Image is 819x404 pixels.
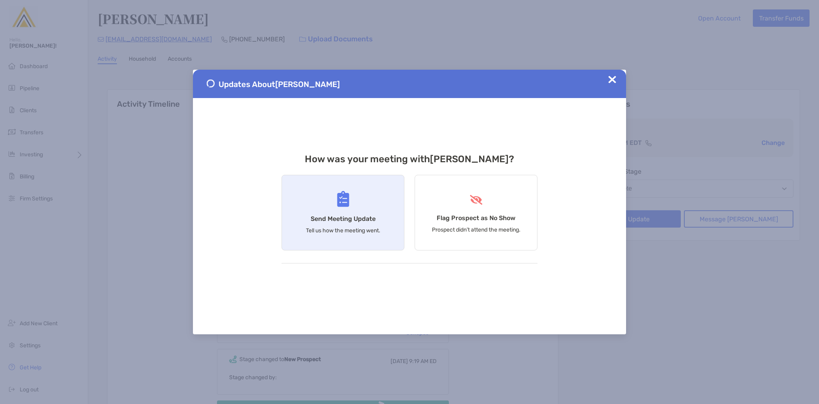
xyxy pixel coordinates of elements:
img: Flag Prospect as No Show [469,195,484,205]
h4: Flag Prospect as No Show [437,214,515,222]
img: Send Meeting Update 1 [207,80,215,87]
h4: Send Meeting Update [311,215,376,222]
p: Prospect didn’t attend the meeting. [432,226,521,233]
h3: How was your meeting with [PERSON_NAME] ? [282,154,537,165]
img: Close Updates Zoe [608,76,616,83]
img: Send Meeting Update [337,191,349,207]
p: Tell us how the meeting went. [306,227,380,234]
span: Updates About [PERSON_NAME] [219,80,340,89]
